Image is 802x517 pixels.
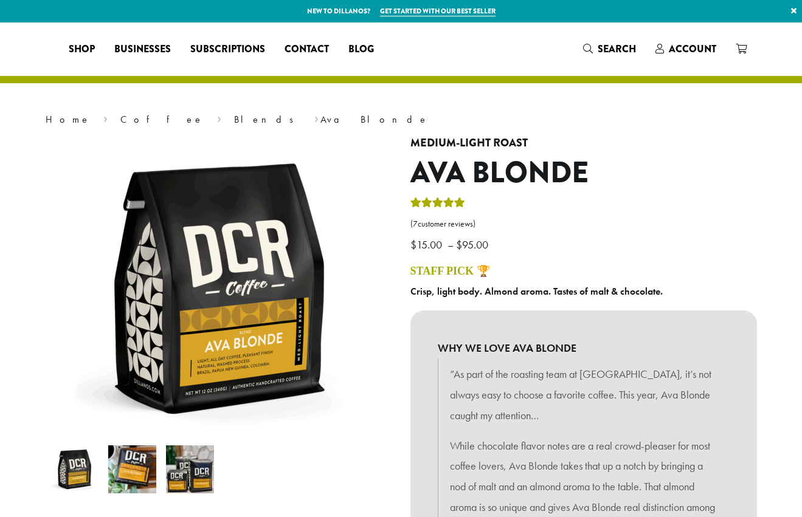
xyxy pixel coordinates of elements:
[114,42,171,57] span: Businesses
[573,39,646,59] a: Search
[46,112,757,127] nav: Breadcrumb
[348,42,374,57] span: Blog
[450,364,717,425] p: “As part of the roasting team at [GEOGRAPHIC_DATA], it’s not always easy to choose a favorite cof...
[120,113,204,126] a: Coffee
[59,39,105,59] a: Shop
[669,42,716,56] span: Account
[234,113,302,126] a: Blends
[190,42,265,57] span: Subscriptions
[380,6,496,16] a: Get started with our best seller
[410,285,663,298] b: Crisp, light body. Almond aroma. Tastes of malt & chocolate.
[103,108,108,127] span: ›
[410,196,465,214] div: Rated 5.00 out of 5
[598,42,636,56] span: Search
[108,445,156,493] img: Ava Blonde - Image 2
[456,238,491,252] bdi: 95.00
[69,42,95,57] span: Shop
[456,238,462,252] span: $
[448,238,454,252] span: –
[314,108,319,127] span: ›
[410,238,417,252] span: $
[46,113,91,126] a: Home
[410,156,757,191] h1: Ava Blonde
[410,137,757,150] h4: Medium-Light Roast
[438,338,730,358] b: WHY WE LOVE AVA BLONDE
[410,238,445,252] bdi: 15.00
[166,445,214,493] img: Ava Blonde - Image 3
[410,218,757,230] a: (7customer reviews)
[217,108,221,127] span: ›
[410,265,490,277] a: STAFF PICK 🏆
[413,219,418,229] span: 7
[285,42,329,57] span: Contact
[50,445,99,493] img: Ava Blonde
